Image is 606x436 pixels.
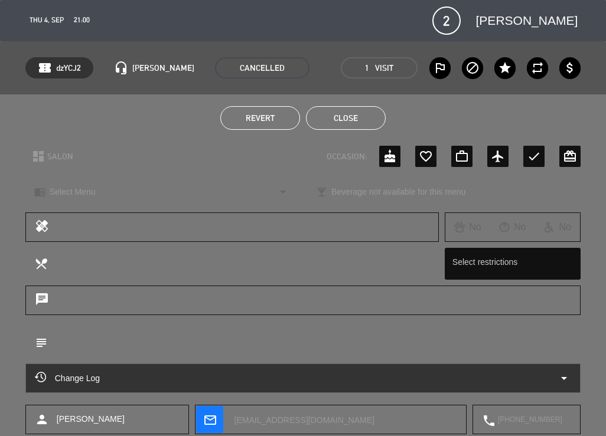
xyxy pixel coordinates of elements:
[419,149,433,163] i: favorite_border
[557,371,571,385] i: arrow_drop_down
[38,61,52,75] span: confirmation_number
[35,219,49,235] i: healing
[365,61,369,75] span: 1
[47,150,73,163] span: SALON
[114,61,128,75] i: headset_mic
[30,15,64,27] span: Thu 4, Sep
[445,219,490,235] div: No
[563,149,577,163] i: card_giftcard
[331,185,465,199] span: Beverage not available for this menu
[530,61,545,75] i: repeat
[375,61,393,75] em: Visit
[433,61,447,75] i: outlined_flag
[31,149,45,163] i: dashboard
[490,219,535,235] div: No
[56,61,81,75] span: dzYCJ2
[35,292,49,309] i: chat
[246,113,275,123] span: Revert
[535,219,580,235] div: No
[316,186,327,198] i: local_bar
[465,61,480,75] i: block
[476,11,578,31] span: [PERSON_NAME]
[34,257,47,270] i: local_dining
[498,61,512,75] i: star
[35,371,100,385] span: Change Log
[50,185,96,199] span: Select Menu
[455,149,469,163] i: work_outline
[57,412,125,426] span: [PERSON_NAME]
[563,61,577,75] i: attach_money
[132,61,194,75] span: [PERSON_NAME]
[482,414,495,427] i: local_phone
[306,106,386,130] button: Close
[276,185,290,199] i: arrow_drop_down
[215,57,309,78] span: CANCELLED
[34,336,47,349] i: subject
[327,150,367,163] span: OCCASION:
[432,6,461,35] span: 2
[491,149,505,163] i: airplanemode_active
[527,149,541,163] i: check
[35,412,49,427] i: person
[220,106,300,130] button: Revert
[383,149,397,163] i: cake
[203,413,216,426] i: mail_outline
[74,15,90,27] span: 21:00
[34,186,45,198] i: chrome_reader_mode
